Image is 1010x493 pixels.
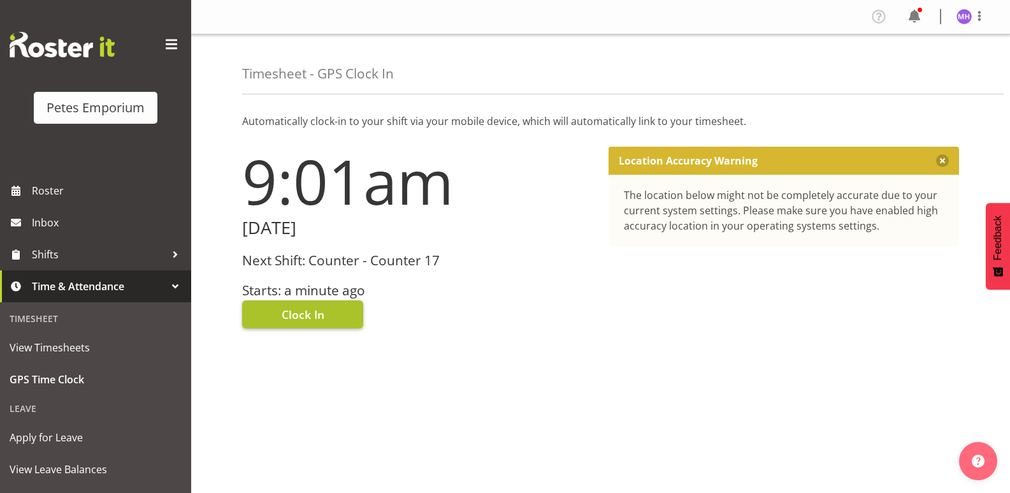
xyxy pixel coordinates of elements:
[242,300,363,328] button: Clock In
[972,455,985,467] img: help-xxl-2.png
[10,460,182,479] span: View Leave Balances
[32,213,185,232] span: Inbox
[3,364,188,395] a: GPS Time Clock
[3,453,188,485] a: View Leave Balances
[956,9,972,24] img: mackenzie-halford4471.jpg
[10,32,115,57] img: Rosterit website logo
[3,332,188,364] a: View Timesheets
[619,154,758,167] p: Location Accuracy Warning
[10,428,182,447] span: Apply for Leave
[32,245,166,264] span: Shifts
[936,154,949,167] button: Close message
[242,218,593,238] h2: [DATE]
[242,114,959,129] p: Automatically clock-in to your shift via your mobile device, which will automatically link to you...
[10,370,182,389] span: GPS Time Clock
[242,283,593,298] h3: Starts: a minute ago
[32,181,185,200] span: Roster
[986,203,1010,290] button: Feedback - Show survey
[242,147,593,216] h1: 9:01am
[10,338,182,357] span: View Timesheets
[32,277,166,296] span: Time & Attendance
[282,306,324,323] span: Clock In
[242,253,593,268] h3: Next Shift: Counter - Counter 17
[624,188,944,233] div: The location below might not be completely accurate due to your current system settings. Please m...
[242,66,394,81] h4: Timesheet - GPS Clock In
[3,305,188,332] div: Timesheet
[47,98,145,117] div: Petes Emporium
[992,216,1004,260] span: Feedback
[3,395,188,422] div: Leave
[3,422,188,453] a: Apply for Leave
